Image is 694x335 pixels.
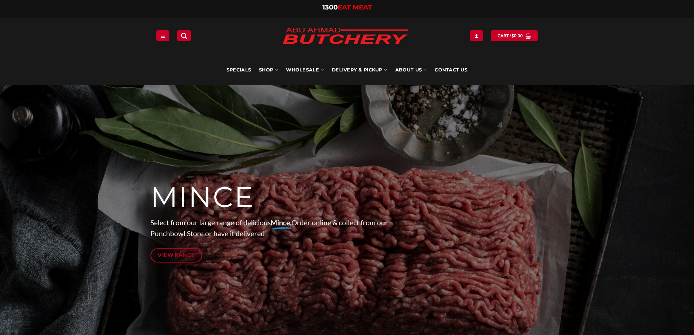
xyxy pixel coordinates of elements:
a: Delivery & Pickup [332,55,387,85]
span: Select from our large range of delicious Order online & collect from our Punchbowl Store or have ... [150,218,388,238]
a: 1300EAT MEAT [322,3,372,11]
a: Wholesale [286,55,324,85]
a: Specials [227,55,251,85]
a: View Range [150,248,203,262]
span: $ [511,32,514,39]
a: Menu [156,30,169,41]
bdi: 0.00 [511,33,523,38]
img: Abu Ahmad Butchery [276,23,415,50]
a: View cart [491,30,538,41]
span: 1300 [322,3,338,11]
span: EAT MEAT [338,3,372,11]
a: Search [177,30,191,41]
a: Login [470,30,483,41]
span: MINCE [150,180,254,215]
span: Cart / [498,32,523,39]
a: Contact Us [435,55,467,85]
a: SHOP [259,55,278,85]
span: View Range [158,250,195,260]
strong: Mince. [271,218,291,227]
a: About Us [395,55,427,85]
